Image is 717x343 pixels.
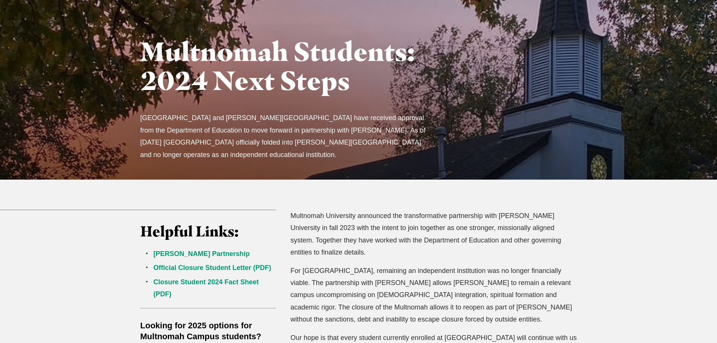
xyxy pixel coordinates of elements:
h5: Looking for 2025 options for Multnomah Campus students? [140,320,277,343]
a: [PERSON_NAME] Partnership [154,250,250,258]
p: [GEOGRAPHIC_DATA] and [PERSON_NAME][GEOGRAPHIC_DATA] have received approval from the Department o... [140,112,431,161]
h1: Multnomah Students: 2024 Next Steps [140,37,445,95]
a: Official Closure Student Letter (PDF) [154,264,271,271]
a: Closure Student 2024 Fact Sheet (PDF) [154,278,259,298]
p: Multnomah University announced the transformative partnership with [PERSON_NAME] University in fa... [291,210,577,259]
p: For [GEOGRAPHIC_DATA], remaining an independent institution was no longer financially viable. The... [291,265,577,326]
h3: Helpful Links: [140,223,277,240]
